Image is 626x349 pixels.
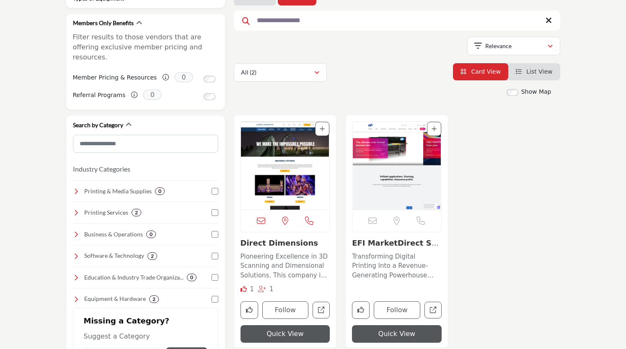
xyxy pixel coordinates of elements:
[212,231,218,238] input: Select Business & Operations checkbox
[84,208,128,217] h4: Printing Services: Professional printing solutions, including large-format, digital, and offset p...
[521,87,551,96] label: Show Map
[241,239,318,247] a: Direct Dimensions
[352,252,442,280] p: Transforming Digital Printing Into a Revenue-Generating Powerhouse Operating within the reprograp...
[153,296,155,302] b: 2
[241,286,247,292] i: Like
[174,72,193,82] span: 0
[432,126,437,132] a: Add To List
[234,10,560,31] input: Search Keyword
[352,325,442,343] button: Quick View
[241,252,330,280] p: Pioneering Excellence in 3D Scanning and Dimensional Solutions. This company is at the forefront ...
[212,209,218,216] input: Select Printing Services checkbox
[374,301,420,319] button: Follow
[84,251,144,260] h4: Software & Technology: Advanced software and digital tools for print management, automation, and ...
[84,273,184,282] h4: Education & Industry Trade Organizations: Connect with industry leaders, trade groups, and profes...
[147,252,157,260] div: 2 Results For Software & Technology
[250,285,254,293] span: 1
[150,231,153,237] b: 0
[212,274,218,281] input: Select Education & Industry Trade Organizations checkbox
[84,316,207,331] h2: Missing a Category?
[212,296,218,303] input: Select Equipment & Hardware checkbox
[73,135,218,153] input: Search Category
[313,302,330,319] a: Open direct-dimensions in new tab
[320,126,325,132] a: Add To List
[212,188,218,195] input: Select Printing & Media Supplies checkbox
[73,164,130,174] button: Industry Categories
[84,332,150,340] span: Suggest a Category
[187,274,197,281] div: 0 Results For Education & Industry Trade Organizations
[73,19,134,27] h2: Members Only Benefits
[204,76,215,82] input: Switch to Member Pricing & Resources
[471,68,500,75] span: Card View
[508,63,560,80] li: List View
[241,250,330,280] a: Pioneering Excellence in 3D Scanning and Dimensional Solutions. This company is at the forefront ...
[241,68,256,77] p: All (2)
[352,122,441,210] img: EFI MarketDirect StoreFront
[190,275,193,280] b: 0
[352,301,370,319] button: Like company
[269,285,274,293] span: 1
[258,285,274,294] div: Followers
[241,325,330,343] button: Quick View
[132,209,141,216] div: 2 Results For Printing Services
[241,239,330,248] h3: Direct Dimensions
[241,122,330,210] img: Direct Dimensions
[73,121,123,129] h2: Search by Category
[143,90,162,100] span: 0
[485,42,512,50] p: Relevance
[73,88,126,103] label: Referral Programs
[460,68,501,75] a: View Card
[84,187,152,195] h4: Printing & Media Supplies: A wide range of high-quality paper, films, inks, and specialty materia...
[453,63,508,80] li: Card View
[352,239,439,257] a: EFI MarketDirect Sto...
[146,231,156,238] div: 0 Results For Business & Operations
[149,295,159,303] div: 2 Results For Equipment & Hardware
[212,253,218,259] input: Select Software & Technology checkbox
[84,230,143,239] h4: Business & Operations: Essential resources for financial management, marketing, and operations to...
[467,37,560,55] button: Relevance
[135,210,138,216] b: 2
[241,122,330,210] a: Open Listing in new tab
[516,68,553,75] a: View List
[424,302,442,319] a: Open efi-marketdirect-storefront in new tab
[155,187,165,195] div: 0 Results For Printing & Media Supplies
[234,63,327,82] button: All (2)
[204,93,215,100] input: Switch to Referral Programs
[352,122,441,210] a: Open Listing in new tab
[151,253,154,259] b: 2
[73,32,218,62] p: Filter results to those vendors that are offering exclusive member pricing and resources.
[526,68,552,75] span: List View
[158,188,161,194] b: 0
[73,70,157,85] label: Member Pricing & Resources
[84,295,146,303] h4: Equipment & Hardware : Top-quality printers, copiers, and finishing equipment to enhance efficien...
[241,301,258,319] button: Like company
[352,239,442,248] h3: EFI MarketDirect StoreFront
[352,250,442,280] a: Transforming Digital Printing Into a Revenue-Generating Powerhouse Operating within the reprograp...
[262,301,309,319] button: Follow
